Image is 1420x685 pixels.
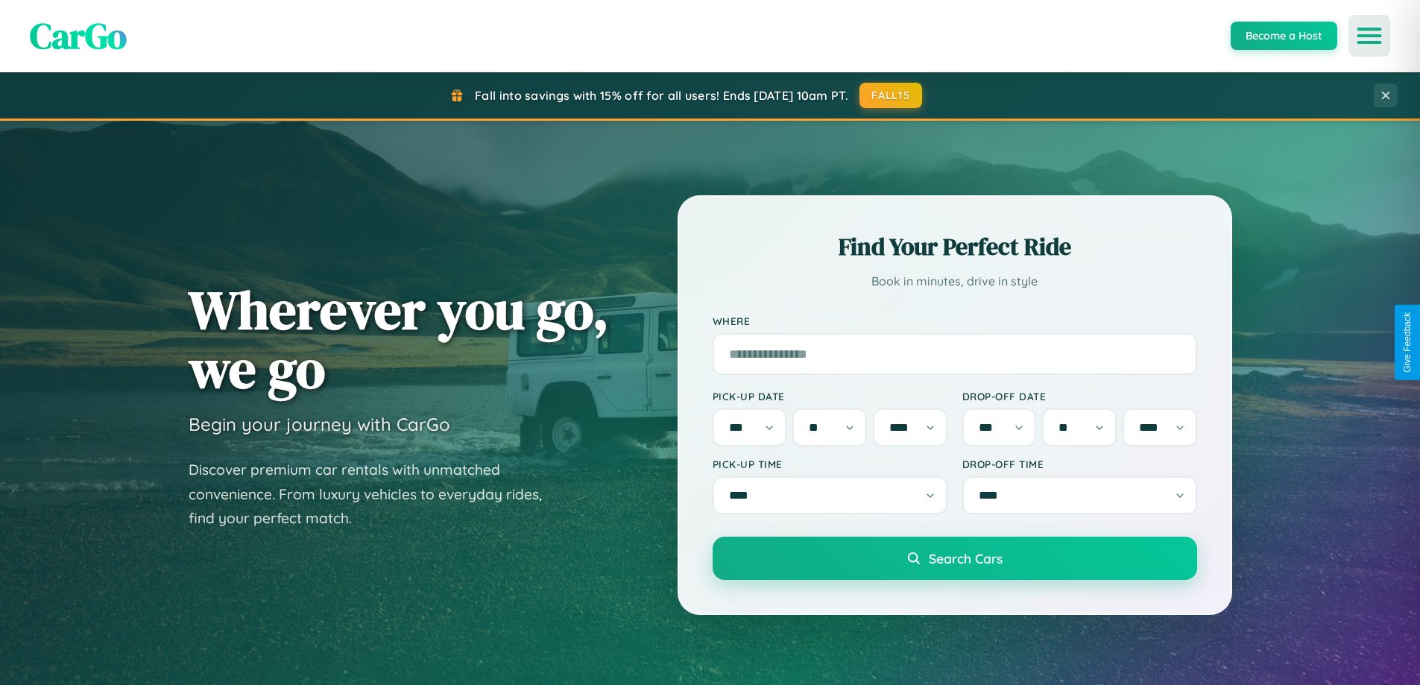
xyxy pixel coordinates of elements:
[859,83,922,108] button: FALL15
[475,88,848,103] span: Fall into savings with 15% off for all users! Ends [DATE] 10am PT.
[30,11,127,60] span: CarGo
[1402,312,1413,373] div: Give Feedback
[189,280,609,398] h1: Wherever you go, we go
[189,458,561,531] p: Discover premium car rentals with unmatched convenience. From luxury vehicles to everyday rides, ...
[962,390,1197,403] label: Drop-off Date
[713,537,1197,580] button: Search Cars
[189,413,450,435] h3: Begin your journey with CarGo
[713,458,947,470] label: Pick-up Time
[713,390,947,403] label: Pick-up Date
[713,230,1197,263] h2: Find Your Perfect Ride
[1348,15,1390,57] button: Open menu
[1231,22,1337,50] button: Become a Host
[962,458,1197,470] label: Drop-off Time
[713,271,1197,292] p: Book in minutes, drive in style
[929,550,1003,566] span: Search Cars
[713,315,1197,327] label: Where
